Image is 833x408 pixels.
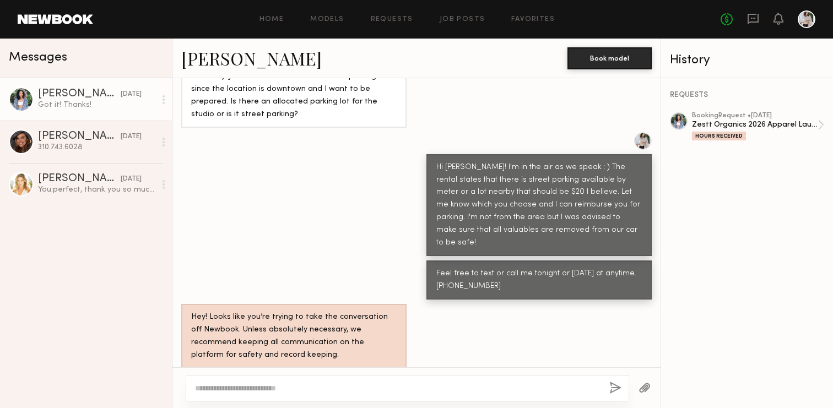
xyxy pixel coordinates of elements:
[259,16,284,23] a: Home
[38,131,121,142] div: [PERSON_NAME]
[9,51,67,64] span: Messages
[38,184,155,195] div: You: perfect, thank you so much! I've also attached our talent release form. Please return back v...
[38,89,121,100] div: [PERSON_NAME]
[567,53,652,62] a: Book model
[692,112,824,140] a: bookingRequest •[DATE]Zestt Organics 2026 Apparel LaunchHours Received
[670,54,824,67] div: History
[38,100,155,110] div: Got it! Thanks!
[511,16,555,23] a: Favorites
[310,16,344,23] a: Models
[181,46,322,70] a: [PERSON_NAME]
[38,142,155,153] div: 310.743.6028
[670,91,824,99] div: REQUESTS
[121,132,142,142] div: [DATE]
[436,161,642,250] div: Hi [PERSON_NAME]! I'm in the air as we speak : ) The rental states that there is street parking a...
[121,174,142,184] div: [DATE]
[440,16,485,23] a: Job Posts
[121,89,142,100] div: [DATE]
[692,132,746,140] div: Hours Received
[692,112,818,119] div: booking Request • [DATE]
[191,311,397,362] div: Hey! Looks like you’re trying to take the conversation off Newbook. Unless absolutely necessary, ...
[371,16,413,23] a: Requests
[436,268,642,293] div: Feel free to text or call me tonight or [DATE] at anytime. [PHONE_NUMBER]
[692,119,818,130] div: Zestt Organics 2026 Apparel Launch
[191,58,397,121] div: Hi [PERSON_NAME], hope your travel day is going smoothly. Just wanted to double check on parking ...
[38,173,121,184] div: [PERSON_NAME]
[567,47,652,69] button: Book model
